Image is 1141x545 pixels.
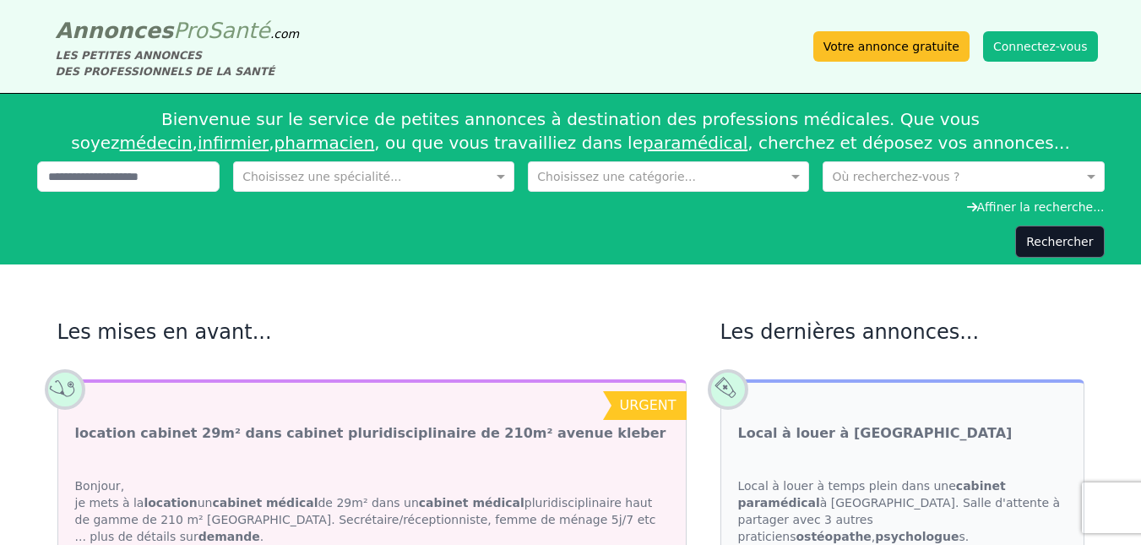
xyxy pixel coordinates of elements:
[720,319,1084,346] h2: Les dernières annonces...
[1015,226,1104,258] button: Rechercher
[37,199,1105,215] div: Affiner la recherche...
[198,133,269,153] a: infirmier
[619,397,676,413] span: urgent
[796,530,871,543] strong: ostéopathe
[813,31,970,62] a: Votre annonce gratuite
[120,133,193,153] a: médecin
[738,496,820,510] strong: paramédical
[274,133,375,153] a: pharmacien
[875,530,959,543] strong: psychologue
[983,31,1098,62] button: Connectez-vous
[738,423,1013,444] a: Local à louer à [GEOGRAPHIC_DATA]
[56,18,174,43] span: Annonces
[198,530,260,543] strong: demande
[144,496,197,510] strong: location
[56,18,300,43] a: AnnoncesProSanté.com
[643,133,747,153] a: paramédical
[57,319,687,346] h2: Les mises en avant...
[208,18,270,43] span: Santé
[956,479,1006,493] strong: cabinet
[56,47,300,79] div: LES PETITES ANNONCES DES PROFESSIONNELS DE LA SANTÉ
[37,101,1105,161] div: Bienvenue sur le service de petites annonces à destination des professions médicales. Que vous so...
[173,18,208,43] span: Pro
[212,496,318,510] strong: cabinet médical
[75,423,666,444] a: location cabinet 29m² dans cabinet pluridisciplinaire de 210m² avenue kleber
[270,27,299,41] span: .com
[419,496,524,510] strong: cabinet médical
